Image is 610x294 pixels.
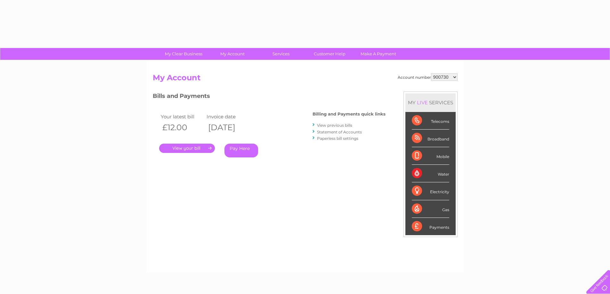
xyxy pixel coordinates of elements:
td: Invoice date [205,112,251,121]
div: Gas [412,200,449,218]
a: My Account [206,48,259,60]
a: My Clear Business [157,48,210,60]
div: Broadband [412,130,449,147]
div: Electricity [412,182,449,200]
div: Water [412,165,449,182]
a: Pay Here [224,144,258,157]
div: MY SERVICES [405,93,456,112]
h3: Bills and Payments [153,91,386,103]
td: Your latest bill [159,112,205,121]
a: View previous bills [317,123,352,128]
a: Customer Help [303,48,356,60]
a: Services [255,48,307,60]
h4: Billing and Payments quick links [313,112,386,116]
a: Statement of Accounts [317,130,362,134]
div: Telecoms [412,112,449,130]
th: [DATE] [205,121,251,134]
a: Make A Payment [352,48,405,60]
th: £12.00 [159,121,205,134]
div: Account number [398,73,458,81]
div: Payments [412,218,449,235]
a: . [159,144,215,153]
div: LIVE [416,99,429,106]
h2: My Account [153,73,458,85]
div: Mobile [412,147,449,165]
a: Paperless bill settings [317,136,358,141]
